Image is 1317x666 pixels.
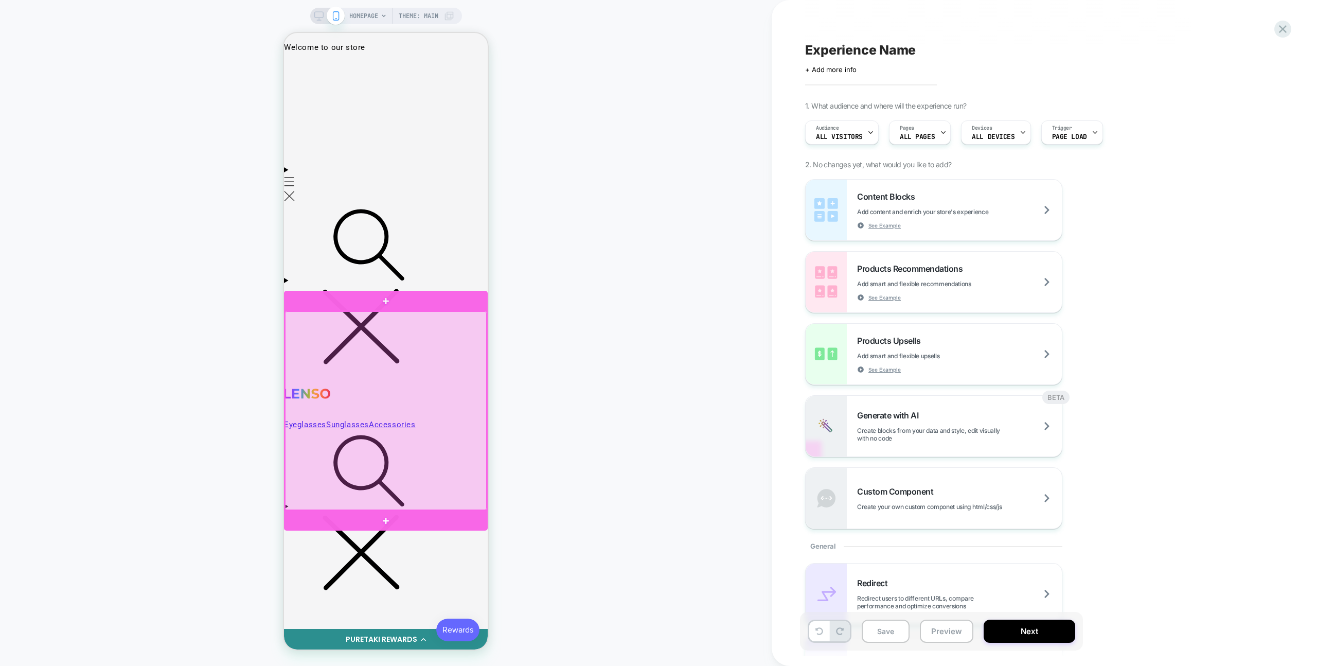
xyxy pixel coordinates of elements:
[972,125,992,132] span: Devices
[349,8,378,24] span: HOMEPAGE
[972,133,1015,141] span: ALL DEVICES
[857,336,926,346] span: Products Upsells
[868,222,901,229] span: See Example
[805,42,916,58] span: Experience Name
[857,264,968,274] span: Products Recommendations
[857,191,920,202] span: Content Blocks
[920,620,973,643] button: Preview
[868,294,901,301] span: See Example
[868,366,901,373] span: See Example
[857,503,1053,511] span: Create your own custom componet using html/css/js
[900,133,935,141] span: ALL PAGES
[1052,133,1087,141] span: Page Load
[805,65,857,74] span: + Add more info
[816,133,863,141] span: All Visitors
[857,427,1062,442] span: Create blocks from your data and style, edit visually with no code
[857,352,991,360] span: Add smart and flexible upsells
[816,125,839,132] span: Audience
[399,8,438,24] span: Theme: MAIN
[857,280,1023,288] span: Add smart and flexible recommendations
[1052,125,1072,132] span: Trigger
[857,208,1040,216] span: Add content and enrich your store's experience
[900,125,914,132] span: Pages
[152,586,195,608] iframe: Button to open loyalty program pop-up
[857,410,923,420] span: Generate with AI
[805,160,951,169] span: 2. No changes yet, what would you like to add?
[984,620,1075,643] button: Next
[862,620,910,643] button: Save
[857,578,893,588] span: Redirect
[805,529,1062,563] div: General
[857,594,1062,610] span: Redirect users to different URLs, compare performance and optimize conversions
[857,486,938,497] span: Custom Component
[62,601,133,612] div: PURETAKI REWARDS
[805,101,966,110] span: 1. What audience and where will the experience run?
[1042,391,1070,404] div: BETA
